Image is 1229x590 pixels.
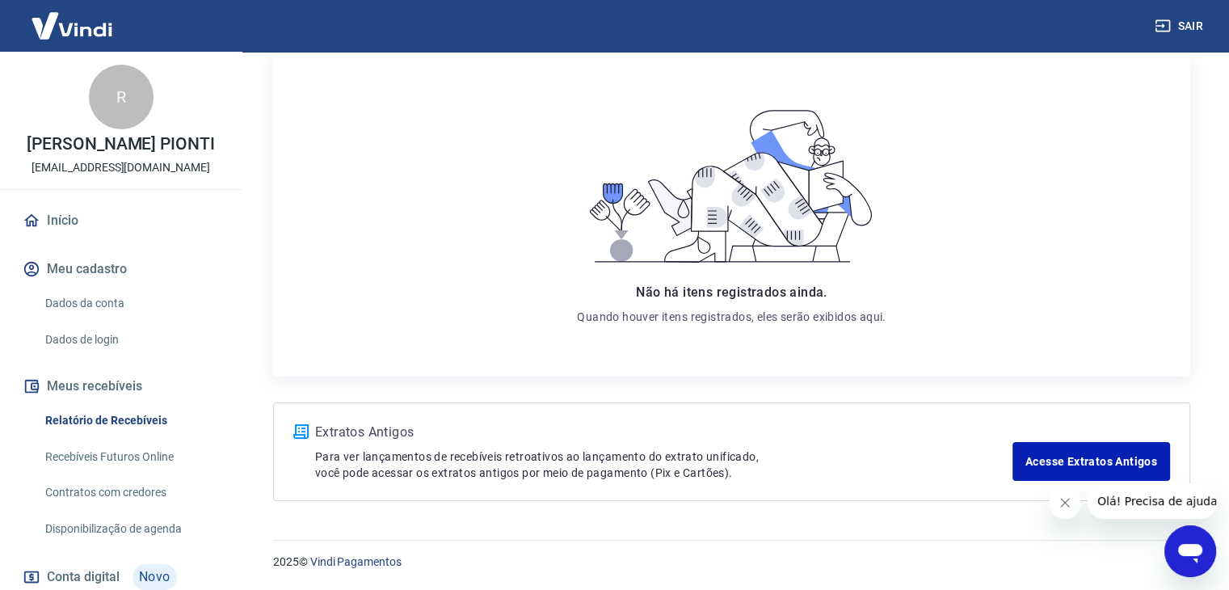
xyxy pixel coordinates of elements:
button: Sair [1151,11,1210,41]
p: Quando houver itens registrados, eles serão exibidos aqui. [577,309,886,325]
span: Não há itens registrados ainda. [636,284,827,300]
div: R [89,65,154,129]
a: Dados da conta [39,287,222,320]
span: Novo [133,564,177,590]
img: Vindi [19,1,124,50]
a: Recebíveis Futuros Online [39,440,222,474]
iframe: Mensagem da empresa [1088,483,1216,519]
iframe: Botão para abrir a janela de mensagens [1164,525,1216,577]
a: Vindi Pagamentos [310,555,402,568]
a: Contratos com credores [39,476,222,509]
a: Disponibilização de agenda [39,512,222,546]
a: Dados de login [39,323,222,356]
p: [EMAIL_ADDRESS][DOMAIN_NAME] [32,159,210,176]
a: Acesse Extratos Antigos [1012,442,1170,481]
img: ícone [293,424,309,439]
p: [PERSON_NAME] PIONTI [27,136,215,153]
p: Para ver lançamentos de recebíveis retroativos ao lançamento do extrato unificado, você pode aces... [315,449,1012,481]
iframe: Fechar mensagem [1049,487,1081,519]
p: Extratos Antigos [315,423,1012,442]
a: Relatório de Recebíveis [39,404,222,437]
p: 2025 © [273,554,1190,571]
span: Olá! Precisa de ajuda? [10,11,136,24]
button: Meus recebíveis [19,369,222,404]
a: Início [19,203,222,238]
span: Conta digital [47,566,120,588]
button: Meu cadastro [19,251,222,287]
